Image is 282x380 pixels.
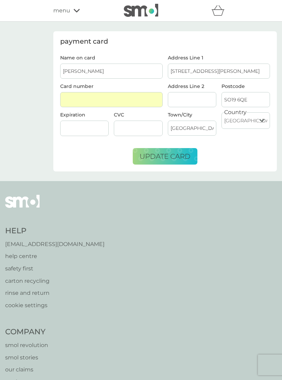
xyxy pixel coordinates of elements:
iframe: Secure CVC input frame [117,125,160,131]
img: smol [124,4,158,17]
div: payment card [60,38,270,45]
iframe: Secure card number input frame [63,97,160,103]
a: cookie settings [5,301,105,310]
label: Card number [60,83,94,89]
img: smol [5,195,40,218]
div: basket [211,4,229,18]
a: rinse and return [5,289,105,298]
a: [EMAIL_ADDRESS][DOMAIN_NAME] [5,240,105,249]
label: Address Line 2 [168,84,216,89]
label: Name on card [60,55,163,60]
label: Postcode [221,84,270,89]
a: carton recycling [5,277,105,286]
button: update card [133,148,197,165]
a: smol revolution [5,341,79,350]
iframe: Secure expiration date input frame [63,125,106,131]
label: CVC [114,112,124,118]
span: update card [140,152,191,160]
a: safety first [5,264,105,273]
label: Expiration [60,112,85,118]
label: Country [224,108,247,117]
label: Address Line 1 [168,55,270,60]
h4: Company [5,327,79,337]
label: Town/City [168,112,216,117]
a: smol stories [5,353,79,362]
h4: Help [5,226,105,236]
span: menu [53,6,70,15]
a: help centre [5,252,105,261]
a: our claims [5,365,79,374]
